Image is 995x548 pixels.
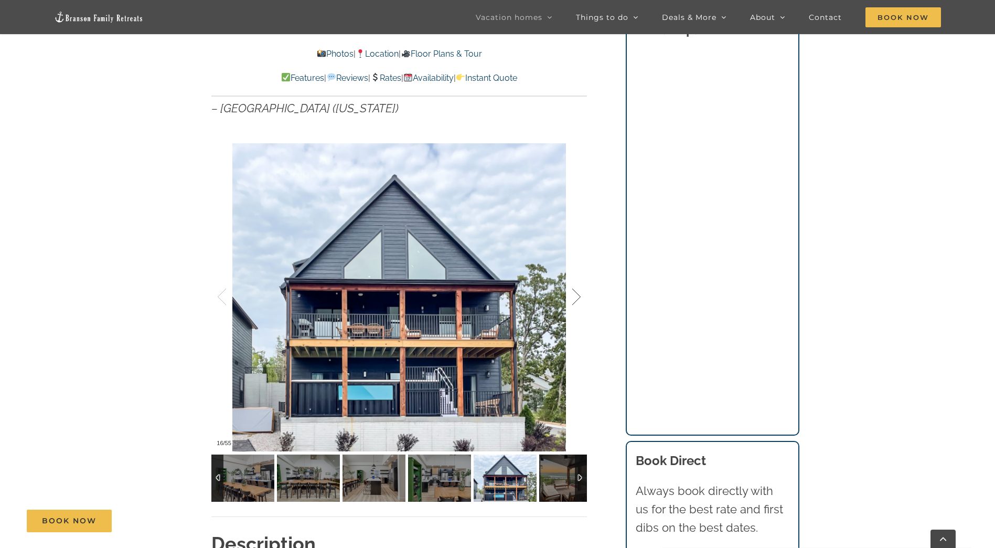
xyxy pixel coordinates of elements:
[401,49,482,59] a: Floor Plans & Tour
[277,455,340,502] img: Thistle-Cottage-vacation-home-private-pool-Table-Rock-Lake-1126-scaled.jpg-nggid041411-ngg0dyn-12...
[403,73,454,83] a: Availability
[404,73,412,81] img: 📆
[750,14,775,21] span: About
[636,453,706,468] b: Book Direct
[42,517,97,525] span: Book Now
[539,455,602,502] img: Thistle-Cottage-vacation-home-private-pool-Table-Rock-Lake-1106-Edit-scaled.jpg-nggid041426-ngg0d...
[326,73,368,83] a: Reviews
[402,49,410,58] img: 🎥
[356,49,399,59] a: Location
[456,73,465,81] img: 👉
[327,73,336,81] img: 💬
[282,73,290,81] img: ✅
[636,51,789,408] iframe: Booking/Inquiry Widget
[211,47,587,61] p: | |
[211,71,587,85] p: | | | |
[476,14,542,21] span: Vacation homes
[317,49,354,59] a: Photos
[370,73,401,83] a: Rates
[809,14,842,21] span: Contact
[636,482,789,538] p: Always book directly with us for the best rate and first dibs on the best dates.
[317,49,326,58] img: 📸
[474,455,537,502] img: Thistle-Cottage-vacation-home-private-pool-Table-Rock-Lake-1176-scaled.jpg-nggid041378-ngg0dyn-12...
[211,101,399,115] em: – [GEOGRAPHIC_DATA] ([US_STATE])
[281,73,324,83] a: Features
[456,73,517,83] a: Instant Quote
[211,455,274,502] img: Thistle-Cottage-vacation-home-private-pool-Table-Rock-Lake-1125-scaled.jpg-nggid041410-ngg0dyn-12...
[54,11,143,23] img: Branson Family Retreats Logo
[865,7,941,27] span: Book Now
[27,510,112,532] a: Book Now
[356,49,365,58] img: 📍
[662,14,716,21] span: Deals & More
[576,14,628,21] span: Things to do
[343,455,405,502] img: Thistle-Cottage-vacation-home-private-pool-Table-Rock-Lake-1123-scaled.jpg-nggid041408-ngg0dyn-12...
[371,73,379,81] img: 💲
[408,455,471,502] img: Thistle-Cottage-vacation-home-private-pool-Table-Rock-Lake-1127-scaled.jpg-nggid041412-ngg0dyn-12...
